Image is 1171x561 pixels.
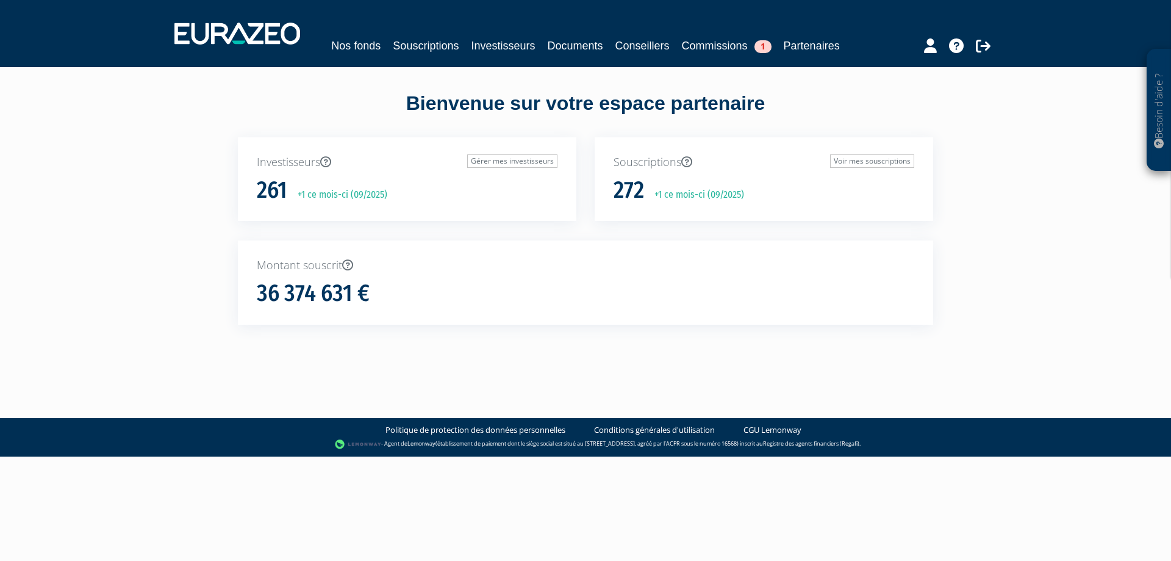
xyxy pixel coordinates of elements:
[784,37,840,54] a: Partenaires
[614,178,644,203] h1: 272
[289,188,387,202] p: +1 ce mois-ci (09/2025)
[646,188,744,202] p: +1 ce mois-ci (09/2025)
[229,90,942,137] div: Bienvenue sur votre espace partenaire
[547,37,603,54] a: Documents
[407,440,435,447] a: Lemonway
[331,37,381,54] a: Nos fonds
[257,154,557,170] p: Investisseurs
[12,438,1159,451] div: - Agent de (établissement de paiement dont le siège social est situé au [STREET_ADDRESS], agréé p...
[615,37,670,54] a: Conseillers
[471,37,535,54] a: Investisseurs
[1152,56,1166,165] p: Besoin d'aide ?
[257,281,370,306] h1: 36 374 631 €
[754,40,772,53] span: 1
[614,154,914,170] p: Souscriptions
[467,154,557,168] a: Gérer mes investisseurs
[682,37,772,54] a: Commissions1
[257,258,914,273] p: Montant souscrit
[257,178,287,203] h1: 261
[393,37,459,54] a: Souscriptions
[830,154,914,168] a: Voir mes souscriptions
[385,424,565,436] a: Politique de protection des données personnelles
[174,23,300,45] img: 1732889491-logotype_eurazeo_blanc_rvb.png
[743,424,801,436] a: CGU Lemonway
[763,440,859,447] a: Registre des agents financiers (Regafi)
[594,424,715,436] a: Conditions générales d'utilisation
[335,438,382,451] img: logo-lemonway.png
